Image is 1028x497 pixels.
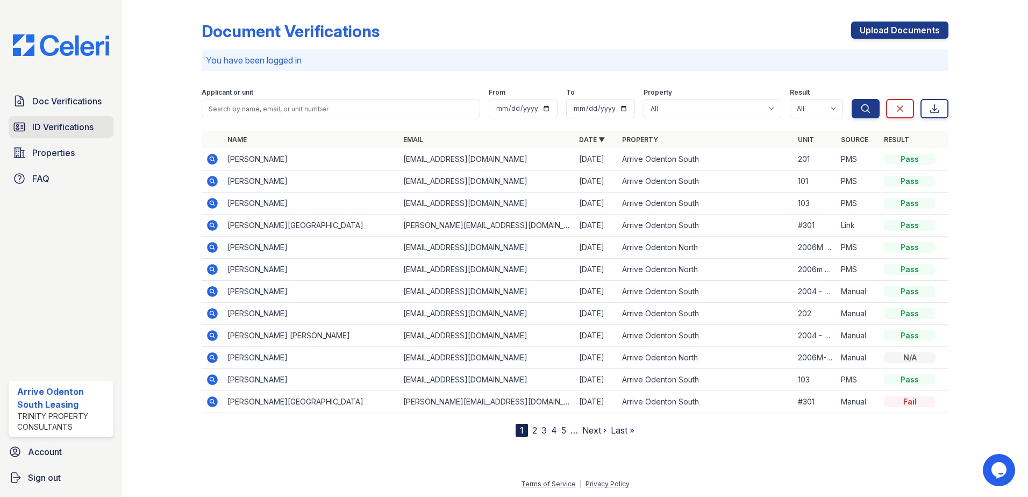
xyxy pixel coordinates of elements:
td: Link [837,215,880,237]
span: Doc Verifications [32,95,102,108]
td: [PERSON_NAME] [223,369,399,391]
td: [EMAIL_ADDRESS][DOMAIN_NAME] [399,325,575,347]
div: Fail [884,396,936,407]
td: Arrive Odenton North [618,259,794,281]
td: [EMAIL_ADDRESS][DOMAIN_NAME] [399,369,575,391]
a: FAQ [9,168,113,189]
td: Arrive Odenton North [618,347,794,369]
td: Manual [837,303,880,325]
span: Properties [32,146,75,159]
td: PMS [837,148,880,171]
td: Arrive Odenton South [618,325,794,347]
td: 2006m 304 [794,259,837,281]
td: Arrive Odenton South [618,303,794,325]
input: Search by name, email, or unit number [202,99,480,118]
td: Arrive Odenton South [618,215,794,237]
iframe: chat widget [983,454,1017,486]
td: Arrive Odenton South [618,369,794,391]
div: Pass [884,220,936,231]
td: 2004 - P-1 [794,281,837,303]
td: [DATE] [575,215,618,237]
a: Property [622,136,658,144]
a: Date ▼ [579,136,605,144]
span: FAQ [32,172,49,185]
td: [DATE] [575,391,618,413]
span: … [570,424,578,437]
div: Pass [884,176,936,187]
td: [EMAIL_ADDRESS][DOMAIN_NAME] [399,148,575,171]
span: ID Verifications [32,120,94,133]
td: Manual [837,281,880,303]
td: [DATE] [575,237,618,259]
a: Result [884,136,909,144]
label: To [566,88,575,97]
td: Arrive Odenton South [618,391,794,413]
p: You have been logged in [206,54,944,67]
td: [EMAIL_ADDRESS][DOMAIN_NAME] [399,193,575,215]
a: Source [841,136,868,144]
td: [DATE] [575,325,618,347]
label: From [489,88,505,97]
div: Pass [884,374,936,385]
a: Sign out [4,467,118,488]
div: Pass [884,198,936,209]
div: Pass [884,242,936,253]
a: Privacy Policy [586,480,630,488]
a: 3 [541,425,547,436]
td: [EMAIL_ADDRESS][DOMAIN_NAME] [399,237,575,259]
a: 4 [551,425,557,436]
div: Pass [884,264,936,275]
div: 1 [516,424,528,437]
div: Pass [884,286,936,297]
td: PMS [837,369,880,391]
a: Next › [582,425,606,436]
td: 201 [794,148,837,171]
div: Pass [884,308,936,319]
td: Manual [837,391,880,413]
img: CE_Logo_Blue-a8612792a0a2168367f1c8372b55b34899dd931a85d93a1a3d3e32e68fde9ad4.png [4,34,118,56]
td: [DATE] [575,193,618,215]
a: Properties [9,142,113,164]
td: [PERSON_NAME] [223,259,399,281]
td: 103 [794,369,837,391]
a: 5 [561,425,566,436]
td: Arrive Odenton North [618,237,794,259]
a: Unit [798,136,814,144]
td: [DATE] [575,148,618,171]
span: Sign out [28,471,61,484]
a: Doc Verifications [9,90,113,112]
td: [PERSON_NAME] [223,148,399,171]
div: Pass [884,330,936,341]
td: [PERSON_NAME] [PERSON_NAME] [223,325,399,347]
a: 2 [532,425,537,436]
td: #301 [794,215,837,237]
div: N/A [884,352,936,363]
label: Applicant or unit [202,88,253,97]
a: ID Verifications [9,116,113,138]
td: PMS [837,237,880,259]
td: Arrive Odenton South [618,148,794,171]
td: [PERSON_NAME] [223,303,399,325]
td: 202 [794,303,837,325]
div: Arrive Odenton South Leasing [17,385,109,411]
div: | [580,480,582,488]
a: Account [4,441,118,463]
td: [DATE] [575,171,618,193]
td: 2004 - P-1 [794,325,837,347]
a: Name [227,136,247,144]
td: [DATE] [575,303,618,325]
td: PMS [837,171,880,193]
td: [DATE] [575,369,618,391]
td: PMS [837,259,880,281]
td: Arrive Odenton South [618,171,794,193]
div: Pass [884,154,936,165]
td: [PERSON_NAME][EMAIL_ADDRESS][DOMAIN_NAME] [399,391,575,413]
td: #301 [794,391,837,413]
td: [PERSON_NAME] [223,171,399,193]
a: Terms of Service [521,480,576,488]
td: PMS [837,193,880,215]
td: [DATE] [575,281,618,303]
td: [PERSON_NAME] [223,237,399,259]
td: Manual [837,347,880,369]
